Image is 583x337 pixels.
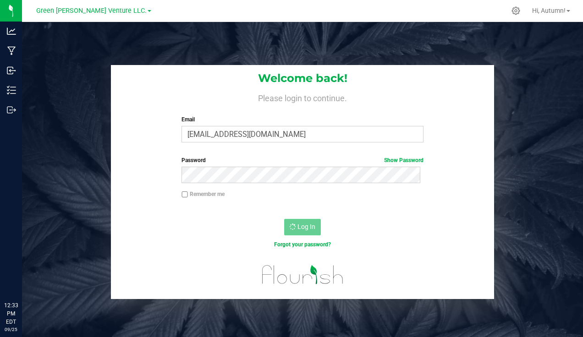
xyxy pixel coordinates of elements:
[111,92,494,103] h4: Please login to continue.
[7,66,16,75] inline-svg: Inbound
[7,46,16,55] inline-svg: Manufacturing
[4,326,18,333] p: 09/25
[284,219,321,235] button: Log In
[181,190,225,198] label: Remember me
[297,223,315,230] span: Log In
[532,7,566,14] span: Hi, Autumn!
[7,105,16,114] inline-svg: Outbound
[7,27,16,36] inline-svg: Analytics
[181,191,188,198] input: Remember me
[274,241,331,248] a: Forgot your password?
[111,72,494,84] h1: Welcome back!
[510,6,522,15] div: Manage settings
[384,157,423,163] a: Show Password
[36,7,147,15] span: Green [PERSON_NAME] Venture LLC.
[255,258,351,291] img: flourish_logo.svg
[181,115,423,124] label: Email
[4,301,18,326] p: 12:33 PM EDT
[181,157,206,163] span: Password
[7,86,16,95] inline-svg: Inventory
